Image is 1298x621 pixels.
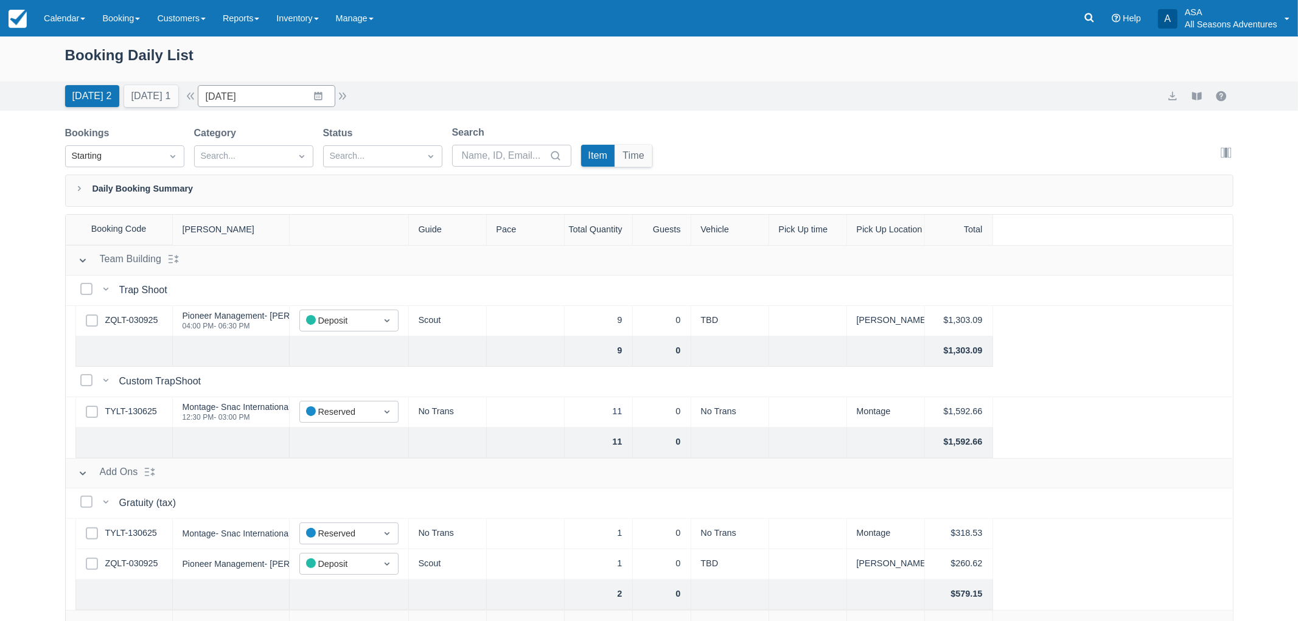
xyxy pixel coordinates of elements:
div: No Trans [409,519,487,549]
div: Gratuity (tax) [119,496,181,510]
div: 11 [565,428,633,458]
a: TYLT-130625 [105,405,157,418]
span: Help [1123,13,1141,23]
input: Name, ID, Email... [462,145,547,167]
div: No Trans [691,397,769,428]
div: $1,303.09 [925,336,993,367]
button: Add Ons [73,462,143,484]
div: TBD [691,306,769,336]
div: Trap Shoot [119,283,172,297]
label: Category [194,126,241,141]
span: Dropdown icon [425,150,437,162]
div: $260.62 [925,549,993,580]
img: checkfront-main-nav-mini-logo.png [9,10,27,28]
div: Total Quantity [565,215,633,245]
div: 9 [565,336,633,367]
div: No Trans [691,519,769,549]
div: A [1158,9,1178,29]
div: Pioneer Management- [PERSON_NAME] [183,560,341,568]
span: Dropdown icon [296,150,308,162]
div: Pick Up Location [847,215,925,245]
div: Vehicle [691,215,769,245]
div: 0 [633,519,691,549]
div: Booking Code [66,215,173,245]
div: Custom TrapShoot [119,374,206,389]
div: Deposit [306,557,370,571]
div: Montage- Snac International [183,529,291,538]
p: ASA [1185,6,1277,18]
p: All Seasons Adventures [1185,18,1277,30]
div: Guests [633,215,691,245]
div: Deposit [306,314,370,328]
div: [PERSON_NAME] [847,549,925,580]
button: [DATE] 1 [124,85,178,107]
div: 1 [565,549,633,580]
div: 0 [633,397,691,428]
label: Bookings [65,126,114,141]
div: 1 [565,519,633,549]
button: Team Building [73,249,167,271]
div: 12:30 PM - 03:00 PM [183,414,291,421]
div: Pace [487,215,565,245]
div: Reserved [306,527,370,541]
div: 0 [633,306,691,336]
div: Montage- Snac International [183,403,291,411]
label: Status [323,126,358,141]
div: $1,592.66 [925,428,993,458]
div: Scout [409,306,487,336]
label: Search [452,125,489,140]
span: Dropdown icon [167,150,179,162]
input: Date [198,85,335,107]
div: Booking Daily List [65,44,1233,79]
span: Dropdown icon [381,558,393,570]
div: $579.15 [925,580,993,610]
div: 0 [633,580,691,610]
div: 04:00 PM - 06:30 PM [183,322,341,330]
div: $318.53 [925,519,993,549]
div: Total [925,215,993,245]
div: Pioneer Management- [PERSON_NAME] [183,311,341,320]
div: TBD [691,549,769,580]
button: export [1165,89,1180,103]
div: 11 [565,397,633,428]
div: $1,303.09 [925,306,993,336]
button: [DATE] 2 [65,85,119,107]
div: $1,592.66 [925,397,993,428]
i: Help [1112,14,1120,23]
span: Dropdown icon [381,314,393,327]
div: 0 [633,428,691,458]
div: 9 [565,306,633,336]
div: Daily Booking Summary [65,175,1233,207]
div: 0 [633,549,691,580]
button: Item [581,145,615,167]
div: Montage [847,397,925,428]
div: [PERSON_NAME] [847,306,925,336]
div: No Trans [409,397,487,428]
div: 2 [565,580,633,610]
div: 0 [633,336,691,367]
div: Starting [72,150,156,163]
span: Dropdown icon [381,527,393,539]
div: Pick Up time [769,215,847,245]
div: Scout [409,549,487,580]
a: TYLT-130625 [105,527,157,540]
div: Reserved [306,405,370,419]
button: Time [615,145,652,167]
a: ZQLT-030925 [105,557,158,571]
div: Montage [847,519,925,549]
div: Guide [409,215,487,245]
span: Dropdown icon [381,406,393,418]
div: [PERSON_NAME] [173,215,290,245]
a: ZQLT-030925 [105,314,158,327]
